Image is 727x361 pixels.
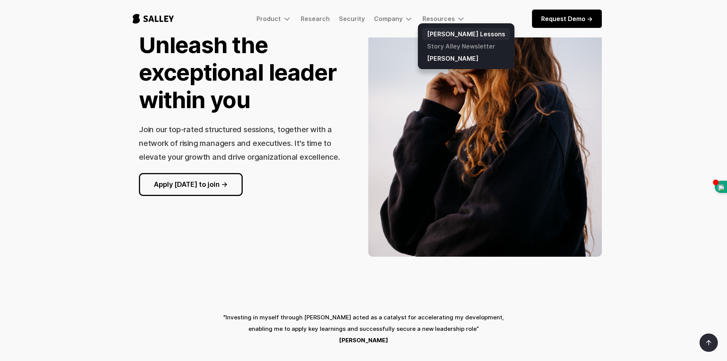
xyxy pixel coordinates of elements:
[339,15,365,23] a: Security
[422,28,510,40] a: [PERSON_NAME] Lessons
[422,52,510,65] a: [PERSON_NAME]
[256,15,281,23] div: Product
[139,31,336,113] strong: Unleash the exceptional leader within you
[422,15,455,23] div: Resources
[139,173,243,196] a: Apply [DATE] to join ->
[139,125,340,162] h3: Join our top-rated structured sessions, together with a network of rising managers and executives...
[126,6,181,31] a: home
[422,14,466,23] div: Resources
[374,14,413,23] div: Company
[422,40,510,52] a: Story Alley Newsletter
[339,337,388,344] strong: [PERSON_NAME]
[301,15,330,23] a: Research
[126,312,602,346] h4: "Investing in myself through [PERSON_NAME] acted as a catalyst for accelerating my development, e...
[374,15,403,23] div: Company
[256,14,292,23] div: Product
[418,23,514,69] nav: Resources
[532,10,602,28] a: Request Demo ->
